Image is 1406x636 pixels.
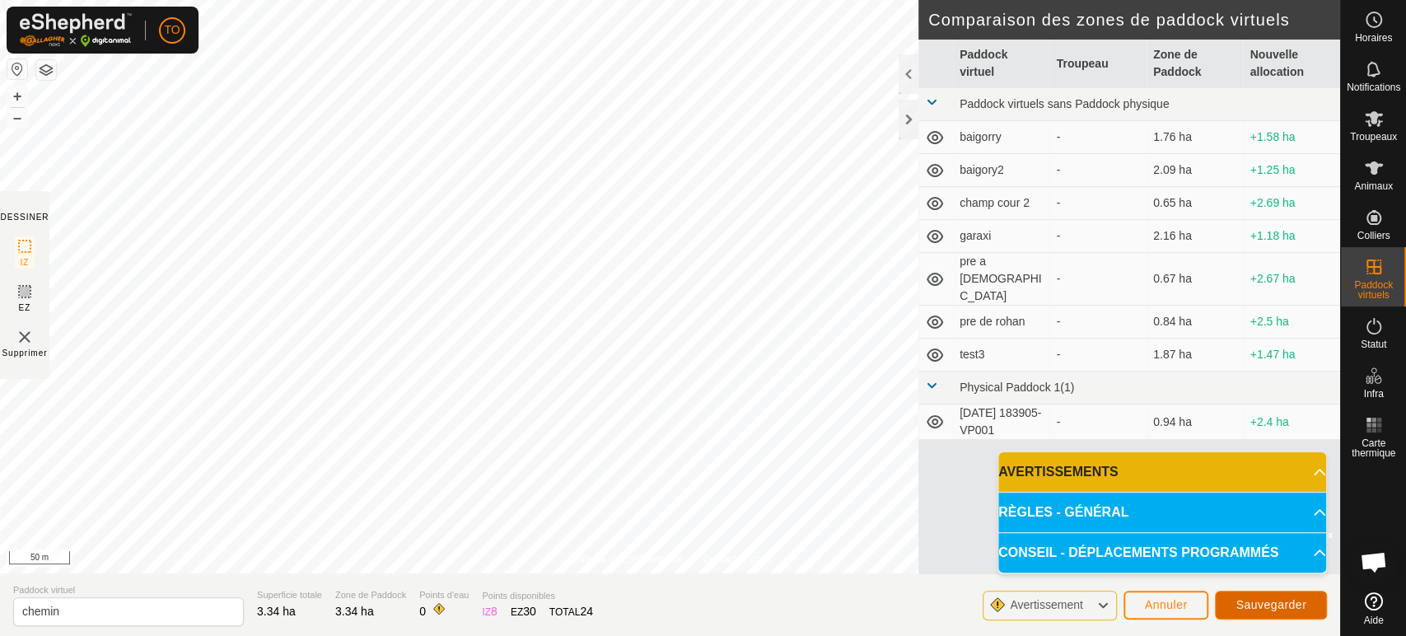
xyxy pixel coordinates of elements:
p-accordion-header: CONSEIL - DÉPLACEMENTS PROGRAMMÉS [998,533,1326,573]
span: Aide [1363,615,1383,625]
td: [DATE] 183905-VP001 [953,405,1050,440]
span: RÈGLES - GÉNÉRAL [998,503,1128,522]
span: Colliers [1357,231,1390,241]
div: Open chat [1349,537,1399,587]
td: 1.87 ha [1147,339,1244,372]
span: 0 [419,605,426,618]
span: CONSEIL - DÉPLACEMENTS PROGRAMMÉS [998,543,1278,563]
span: Sauvegarder [1236,598,1306,611]
span: AVERTISSEMENTS [998,462,1119,482]
td: 1.76 ha [1147,121,1244,154]
span: Annuler [1145,598,1188,611]
div: - [1056,414,1140,431]
td: +1.47 ha [1243,339,1340,372]
button: + [7,87,27,106]
td: garaxi [953,220,1050,253]
span: EZ [19,302,31,314]
span: Carte thermique [1345,438,1402,458]
div: IZ [482,603,497,620]
span: 24 [580,605,593,618]
span: Horaires [1355,33,1392,43]
td: 0.67 ha [1147,253,1244,306]
td: 2.16 ha [1147,220,1244,253]
td: +2.4 ha [1243,405,1340,440]
img: Paddock virtuel [15,327,35,347]
span: 3.34 ha [335,605,374,618]
h2: Comparaison des zones de paddock virtuels [928,10,1340,30]
th: Troupeau [1049,40,1147,88]
span: 30 [523,605,536,618]
span: IZ [21,256,30,269]
td: 0.65 ha [1147,187,1244,220]
td: 0.94 ha [1147,405,1244,440]
td: pre a [DEMOGRAPHIC_DATA] [953,253,1050,306]
span: Notifications [1347,82,1400,92]
td: 0.84 ha [1147,306,1244,339]
th: Paddock virtuel [953,40,1050,88]
div: TOTAL [549,603,593,620]
span: Paddock virtuels [1345,280,1402,300]
td: pre de rohan [953,306,1050,339]
div: - [1056,161,1140,179]
span: TO [164,21,180,39]
span: Paddock virtuels sans Paddock physique [960,97,1169,110]
button: – [7,108,27,128]
div: - [1056,129,1140,146]
td: +1.25 ha [1243,154,1340,187]
button: Réinitialiser la carte [7,59,27,79]
button: Sauvegarder [1215,591,1327,620]
span: Points d'eau [419,588,469,602]
span: Infra [1363,389,1383,399]
span: Troupeaux [1350,132,1397,142]
td: 2.09 ha [1147,154,1244,187]
span: Avertissement [1010,598,1082,611]
div: - [1056,194,1140,212]
img: Logo Gallagher [20,13,132,47]
td: baigory2 [953,154,1050,187]
th: Zone de Paddock [1147,40,1244,88]
div: - [1056,313,1140,330]
td: +1.58 ha [1243,121,1340,154]
td: +1.18 ha [1243,220,1340,253]
div: - [1056,270,1140,288]
button: Couches de carte [36,60,56,80]
td: baigorry [953,121,1050,154]
td: +2.69 ha [1243,187,1340,220]
span: Superficie totale [257,588,322,602]
a: Contactez-nous [703,552,772,567]
span: Paddock virtuel [13,583,244,597]
span: Statut [1361,339,1386,349]
td: +2.5 ha [1243,306,1340,339]
div: - [1056,227,1140,245]
span: Physical Paddock 1(1) [960,381,1074,394]
span: Supprimer [2,347,47,359]
span: Points disponibles [482,589,593,603]
td: test3 [953,339,1050,372]
span: 3.34 ha [257,605,296,618]
p-accordion-header: AVERTISSEMENTS [998,452,1326,492]
a: Aide [1341,586,1406,632]
td: champ cour 2 [953,187,1050,220]
th: Nouvelle allocation [1243,40,1340,88]
div: - [1056,346,1140,363]
span: Animaux [1354,181,1393,191]
a: Politique de confidentialité [568,552,683,567]
span: Zone de Paddock [335,588,406,602]
button: Annuler [1123,591,1209,620]
span: 8 [491,605,497,618]
p-accordion-header: RÈGLES - GÉNÉRAL [998,493,1326,532]
div: EZ [511,603,536,620]
td: +2.67 ha [1243,253,1340,306]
